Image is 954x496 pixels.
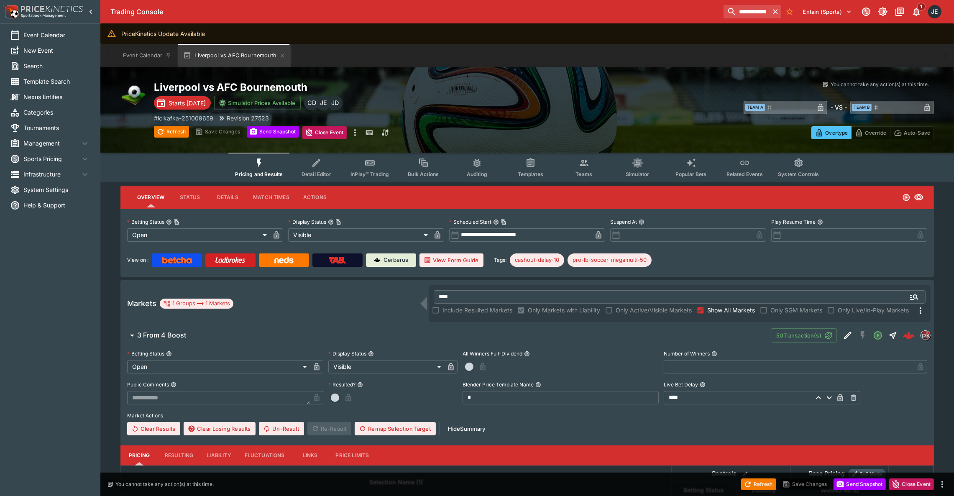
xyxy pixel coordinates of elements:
[158,445,200,465] button: Resulting
[288,228,431,242] div: Visible
[23,139,80,148] span: Management
[610,218,637,225] p: Suspend At
[127,381,169,388] p: Public Comments
[127,350,164,357] p: Betting Status
[23,46,90,55] span: New Event
[304,95,319,110] div: Cameron Duffy
[184,422,256,435] button: Clear Losing Results
[23,77,90,86] span: Template Search
[811,126,934,139] div: Start From
[840,328,855,343] button: Edit Detail
[857,470,886,478] span: Roll Mode
[419,253,483,267] button: View Form Guide
[130,187,171,207] button: Overview
[120,327,771,344] button: 3 From 4 Boost
[350,126,360,139] button: more
[288,218,326,225] p: Display Status
[798,5,857,18] button: Select Tenant
[921,331,930,340] img: pricekinetics
[274,257,293,263] img: Neds
[110,8,720,16] div: Trading Console
[937,479,947,489] button: more
[329,257,346,263] img: TabNZ
[302,171,331,177] span: Detail Editor
[23,185,90,194] span: System Settings
[916,306,926,316] svg: More
[890,126,934,139] button: Auto-Save
[384,256,409,264] p: Cerberus
[162,257,192,263] img: Betcha
[900,327,917,344] a: 6c4a4758-3ed7-4aa8-915c-489ed565bb8c
[214,96,301,110] button: Simulator Prices Available
[292,445,329,465] button: Links
[121,26,205,41] div: PriceKinetics Update Available
[528,306,600,314] span: Only Markets with Liability
[463,350,522,357] p: All Winners Full-Dividend
[215,257,246,263] img: Ladbrokes
[127,409,927,422] label: Market Actions
[154,114,213,123] p: Copy To Clipboard
[917,3,926,11] span: 1
[171,187,209,207] button: Status
[443,422,491,435] button: HideSummary
[296,187,334,207] button: Actions
[328,360,444,373] div: Visible
[859,4,874,19] button: Connected to PK
[23,31,90,39] span: Event Calendar
[235,171,283,177] span: Pricing and Results
[120,445,158,465] button: Pricing
[501,219,506,225] button: Copy To Clipboard
[535,382,541,388] button: Blender Price Template Name
[639,219,645,225] button: Suspend At
[664,350,710,357] p: Number of Winners
[831,103,847,112] h6: - VS -
[137,331,186,340] h6: 3 From 4 Boost
[875,4,890,19] button: Toggle light/dark mode
[494,253,506,267] label: Tags:
[463,381,534,388] p: Blender Price Template Name
[873,330,883,340] svg: Open
[806,468,848,479] div: Base Pricing
[926,3,944,21] button: James Edlin
[23,61,90,70] span: Search
[770,306,822,314] span: Only SGM Markets
[357,382,363,388] button: Resulted?
[154,126,189,138] button: Refresh
[115,481,214,488] p: You cannot take any action(s) at this time.
[783,5,796,18] button: No Bookmarks
[228,153,826,182] div: Event type filters
[21,6,83,12] img: PriceKinetics
[903,330,915,341] div: 6c4a4758-3ed7-4aa8-915c-489ed565bb8c
[449,218,491,225] p: Scheduled Start
[127,299,156,308] h5: Markets
[408,171,439,177] span: Bulk Actions
[671,465,791,482] th: Controls
[870,328,885,343] button: Open
[127,422,180,435] button: Clear Results
[848,469,886,479] div: Show/hide Price Roll mode configuration.
[817,219,823,225] button: Play Resume Time
[23,170,80,179] span: Infrastructure
[626,171,649,177] span: Simulator
[493,219,499,225] button: Scheduled StartCopy To Clipboard
[616,306,692,314] span: Only Active/Visible Markets
[885,328,900,343] button: Straight
[834,478,886,490] button: Send Snapshot
[518,171,543,177] span: Templates
[865,128,886,137] p: Override
[467,171,487,177] span: Auditing
[259,422,304,435] span: Un-Result
[568,256,652,264] span: pro-lb-soccer_megamulti-50
[350,171,389,177] span: InPlay™ Trading
[328,350,366,357] p: Display Status
[745,104,765,111] span: Team A
[328,219,334,225] button: Display StatusCopy To Clipboard
[174,219,179,225] button: Copy To Clipboard
[127,253,148,267] label: View on :
[368,351,374,357] button: Display Status
[700,382,706,388] button: Live Bet Delay
[23,154,80,163] span: Sports Pricing
[154,81,544,94] h2: Copy To Clipboard
[831,81,929,88] p: You cannot take any action(s) at this time.
[902,193,911,202] svg: Open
